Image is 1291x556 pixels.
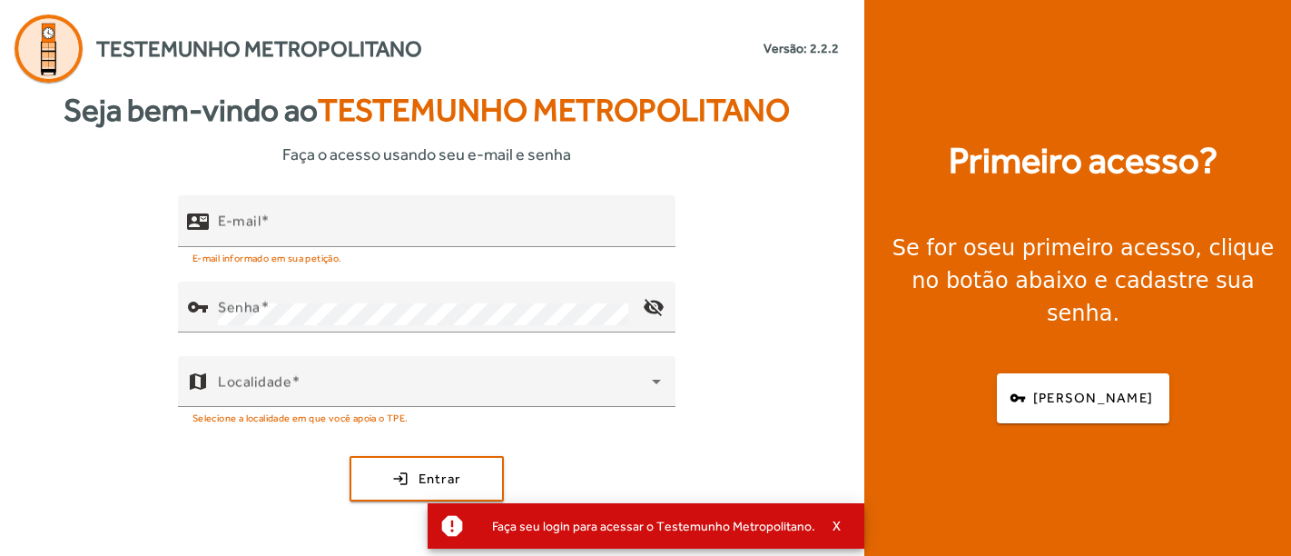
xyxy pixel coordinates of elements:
span: Entrar [419,469,461,490]
span: X [833,518,842,534]
mat-icon: report [439,512,466,540]
span: Faça o acesso usando seu e-mail e senha [282,142,571,166]
mat-icon: contact_mail [187,210,209,232]
span: Testemunho Metropolitano [96,33,422,65]
strong: Primeiro acesso? [949,134,1217,188]
button: [PERSON_NAME] [997,373,1169,423]
div: Se for o , clique no botão abaixo e cadastre sua senha. [886,232,1280,330]
img: Logo Agenda [15,15,83,83]
span: [PERSON_NAME] [1033,388,1153,409]
div: Faça seu login para acessar o Testemunho Metropolitano. [478,513,815,539]
mat-icon: vpn_key [187,296,209,318]
mat-label: Localidade [218,372,291,390]
mat-hint: E-mail informado em sua petição. [192,247,342,267]
mat-label: E-mail [218,212,261,229]
mat-hint: Selecione a localidade em que você apoia o TPE. [192,407,409,427]
strong: seu primeiro acesso [977,235,1196,261]
mat-label: Senha [218,298,261,315]
strong: Seja bem-vindo ao [64,86,790,134]
button: Entrar [350,456,504,501]
mat-icon: map [187,371,209,392]
mat-icon: visibility_off [632,285,675,329]
span: Testemunho Metropolitano [318,92,790,128]
small: Versão: 2.2.2 [764,39,839,58]
button: X [815,518,861,534]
